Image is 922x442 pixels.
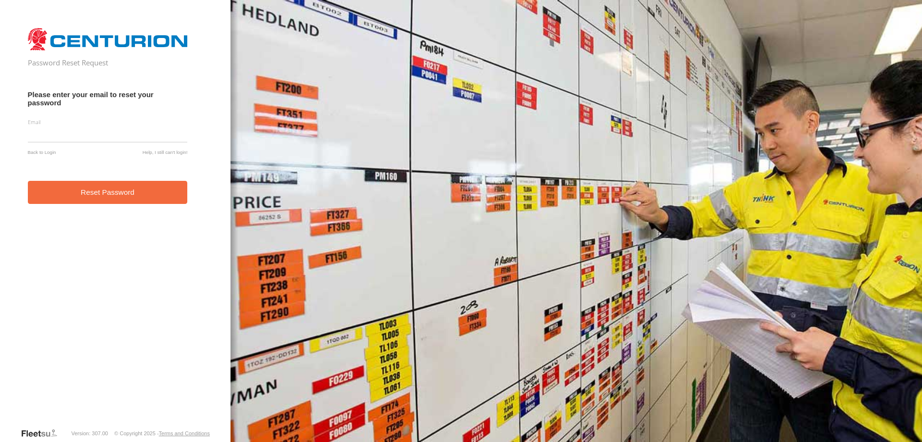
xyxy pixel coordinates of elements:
div: Version: 307.00 [72,430,108,436]
h3: Please enter your email to reset your password [28,90,188,107]
button: Reset Password [28,181,188,204]
div: © Copyright 2025 - [114,430,210,436]
img: Centurion Transport [28,27,188,51]
a: Visit our Website [21,429,65,438]
h2: Password Reset Request [28,58,188,67]
a: Back to Login [28,150,56,155]
label: Email [28,118,188,126]
a: Help, I still can't login! [143,150,188,155]
a: Terms and Conditions [159,430,210,436]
